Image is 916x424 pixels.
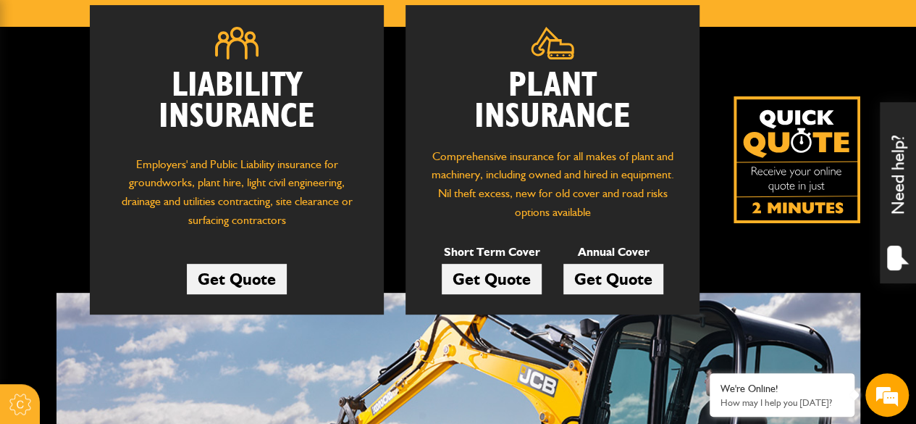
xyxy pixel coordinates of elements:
[880,102,916,283] div: Need help?
[720,397,844,408] p: How may I help you today?
[442,264,542,294] a: Get Quote
[187,264,287,294] a: Get Quote
[563,264,663,294] a: Get Quote
[112,70,362,141] h2: Liability Insurance
[563,243,663,262] p: Annual Cover
[442,243,542,262] p: Short Term Cover
[112,155,362,237] p: Employers' and Public Liability insurance for groundworks, plant hire, light civil engineering, d...
[734,96,860,223] a: Get your insurance quote isn just 2-minutes
[734,96,860,223] img: Quick Quote
[427,70,678,133] h2: Plant Insurance
[427,147,678,221] p: Comprehensive insurance for all makes of plant and machinery, including owned and hired in equipm...
[720,383,844,395] div: We're Online!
